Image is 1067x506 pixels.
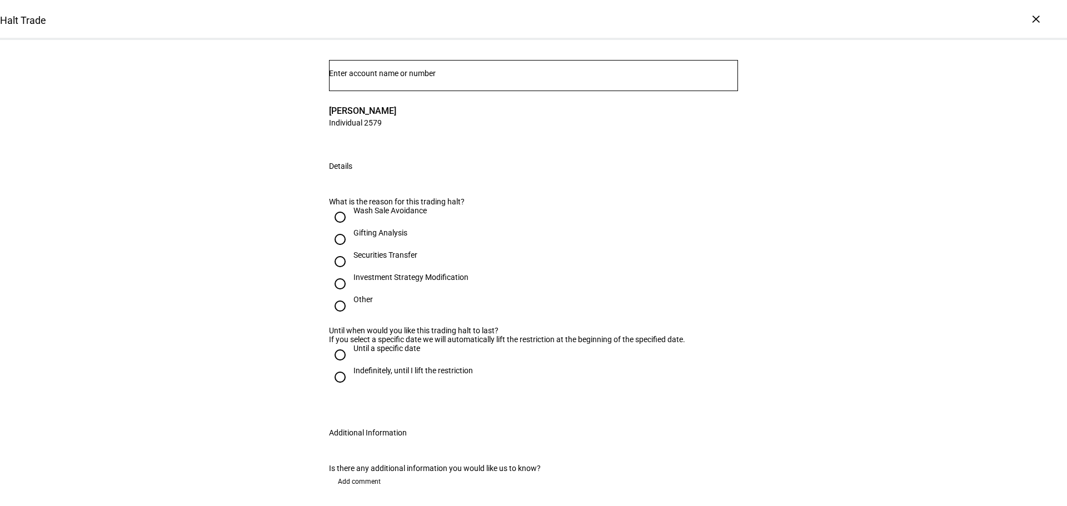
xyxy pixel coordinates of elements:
div: Gifting Analysis [353,228,407,237]
input: Number [329,69,738,78]
div: Additional Information [329,428,407,437]
div: Indefinitely, until I lift the restriction [353,366,473,375]
div: If you select a specific date we will automatically lift the restriction at the beginning of the ... [329,335,738,344]
div: Investment Strategy Modification [353,273,468,282]
div: Details [329,162,352,171]
span: [PERSON_NAME] [329,104,396,117]
button: Add comment [329,473,390,490]
span: Add comment [338,473,381,490]
div: Is there any additional information you would like us to know? [329,464,738,473]
span: Individual 2579 [329,117,396,128]
div: What is the reason for this trading halt? [329,197,738,206]
div: Wash Sale Avoidance [353,206,427,215]
div: Until when would you like this trading halt to last? [329,326,738,335]
div: Other [353,295,373,304]
div: Until a specific date [353,344,420,353]
div: Securities Transfer [353,251,417,259]
div: × [1027,10,1045,28]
